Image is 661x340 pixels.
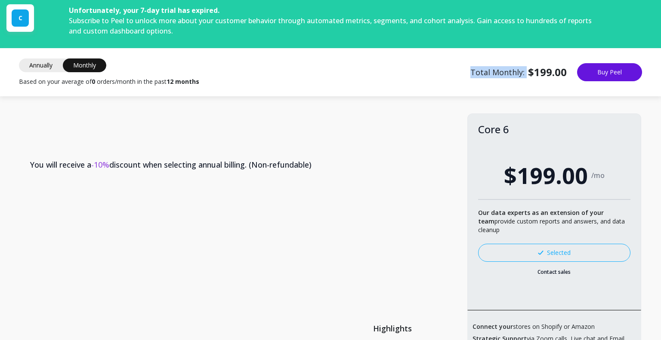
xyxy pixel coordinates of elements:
span: Annually [19,58,63,72]
img: svg+xml;base64,PHN2ZyB3aWR0aD0iMTMiIGhlaWdodD0iMTAiIHZpZXdCb3g9IjAgMCAxMyAxMCIgZmlsbD0ibm9uZSIgeG... [538,251,544,255]
b: 0 [92,77,95,86]
b: $199.00 [528,65,567,79]
span: Monthly [63,58,106,72]
a: Contact sales [478,269,630,276]
span: Total Monthly: [470,65,567,79]
span: Subscribe to Peel to unlock more about your customer behavior through automated metrics, segments... [69,16,592,36]
b: Connect your [473,322,513,331]
span: $199.00 [504,159,588,192]
button: Buy Peel [577,63,642,81]
b: Our data experts as an extension of your team [478,208,604,225]
b: 12 months [167,77,199,86]
span: provide custom reports and answers, and data cleanup [478,208,625,234]
div: Selected [538,248,571,257]
span: Based on your average of orders/month in the past [19,77,199,86]
div: Core 6 [478,124,630,135]
span: -10% [91,159,109,170]
span: stores on Shopify or Amazon [473,322,595,331]
th: You will receive a discount when selecting annual billing. (Non-refundable) [20,145,467,184]
span: /mo [591,171,605,180]
span: Unfortunately, your 7-day trial has expired. [69,6,219,15]
span: C [19,14,22,22]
